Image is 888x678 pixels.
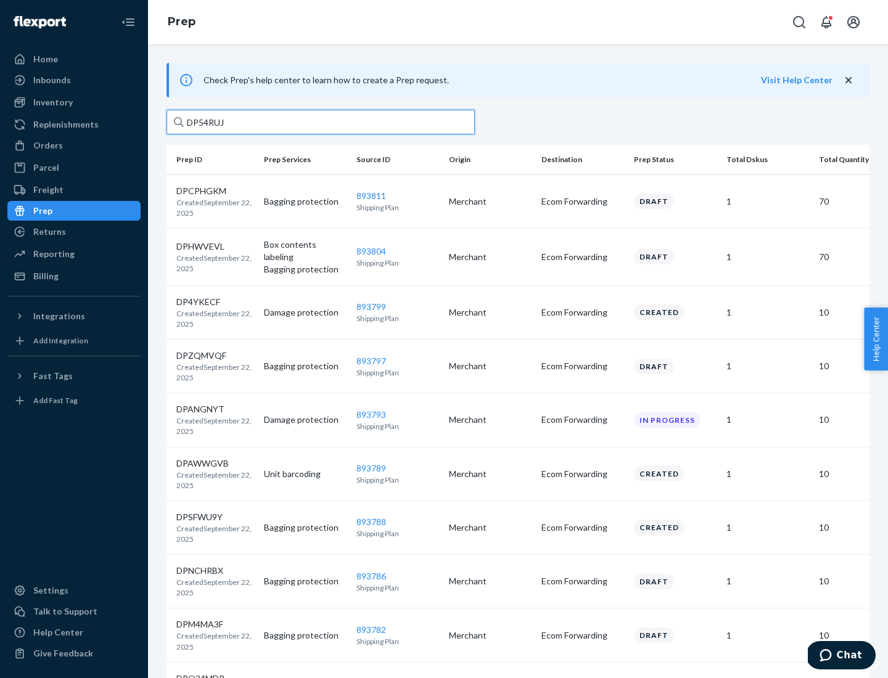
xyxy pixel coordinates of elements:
p: Ecom Forwarding [541,414,624,426]
span: Check Prep's help center to learn how to create a Prep request. [203,75,449,85]
p: DPM4MA3F [176,618,254,631]
p: Bagging protection [264,360,347,372]
p: 1 [726,195,809,208]
iframe: Opens a widget where you can chat to one of our agents [808,641,876,672]
button: Open notifications [814,10,839,35]
div: Created [634,304,684,320]
p: Ecom Forwarding [541,251,624,263]
th: Origin [444,145,536,174]
p: Merchant [449,360,532,372]
p: Shipping Plan [356,528,439,539]
a: Inbounds [7,70,141,90]
a: 893793 [356,409,386,420]
p: Merchant [449,575,532,587]
a: Home [7,49,141,69]
input: Search prep jobs [166,110,475,134]
div: Inventory [33,96,73,108]
a: 893797 [356,356,386,366]
button: Open account menu [841,10,866,35]
p: DPSFWU9Y [176,511,254,523]
th: Prep Status [629,145,721,174]
p: Bagging protection [264,195,347,208]
p: Merchant [449,521,532,534]
div: Settings [33,584,68,597]
a: Inventory [7,92,141,112]
a: 893786 [356,571,386,581]
th: Prep Services [259,145,351,174]
p: Created September 22, 2025 [176,523,254,544]
p: Merchant [449,306,532,319]
p: Bagging protection [264,263,347,276]
button: close [842,74,855,87]
p: Shipping Plan [356,636,439,647]
p: Ecom Forwarding [541,195,624,208]
div: Talk to Support [33,605,97,618]
p: DPZQMVQF [176,349,254,362]
p: Box contents labeling [264,239,347,263]
div: Add Fast Tag [33,395,78,406]
th: Source ID [351,145,444,174]
p: Shipping Plan [356,421,439,431]
p: Shipping Plan [356,582,439,593]
div: Draft [634,574,674,589]
p: Bagging protection [264,575,347,587]
p: Unit barcoding [264,468,347,480]
a: Freight [7,180,141,200]
div: Draft [634,249,674,264]
p: Ecom Forwarding [541,521,624,534]
div: Home [33,53,58,65]
button: Visit Help Center [761,74,832,86]
p: Created September 22, 2025 [176,362,254,383]
button: Integrations [7,306,141,326]
a: Prep [7,201,141,221]
p: Ecom Forwarding [541,575,624,587]
button: Close Navigation [116,10,141,35]
p: Merchant [449,468,532,480]
a: Help Center [7,623,141,642]
div: Draft [634,627,674,643]
div: Returns [33,226,66,238]
p: 1 [726,251,809,263]
p: Shipping Plan [356,313,439,324]
p: Merchant [449,195,532,208]
div: Inbounds [33,74,71,86]
p: DP4YKECF [176,296,254,308]
img: Flexport logo [14,16,66,28]
p: Merchant [449,251,532,263]
th: Destination [536,145,629,174]
a: 893789 [356,463,386,473]
p: 1 [726,629,809,642]
button: Help Center [864,308,888,370]
div: Draft [634,194,674,209]
button: Open Search Box [787,10,812,35]
p: 1 [726,414,809,426]
div: Orders [33,139,63,152]
p: Shipping Plan [356,475,439,485]
p: Created September 22, 2025 [176,197,254,218]
a: 893782 [356,624,386,635]
p: Ecom Forwarding [541,629,624,642]
div: Reporting [33,248,75,260]
a: Parcel [7,158,141,178]
button: Talk to Support [7,602,141,621]
div: Parcel [33,161,59,174]
div: Add Integration [33,335,88,346]
p: Created September 22, 2025 [176,253,254,274]
a: 893799 [356,301,386,312]
p: Created September 22, 2025 [176,577,254,598]
p: Shipping Plan [356,258,439,268]
div: In progress [634,412,701,428]
div: Billing [33,270,59,282]
div: Fast Tags [33,370,73,382]
p: DPANGNYT [176,403,254,415]
p: Created September 22, 2025 [176,308,254,329]
div: Created [634,466,684,481]
p: Bagging protection [264,521,347,534]
button: Give Feedback [7,643,141,663]
p: DPHWVEVL [176,240,254,253]
div: Help Center [33,626,83,639]
a: 893811 [356,190,386,201]
p: Shipping Plan [356,367,439,378]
